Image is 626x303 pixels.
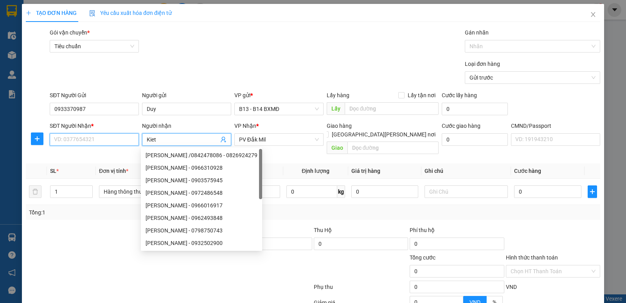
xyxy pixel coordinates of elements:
[50,168,56,174] span: SL
[302,168,329,174] span: Định lượng
[146,151,257,160] div: [PERSON_NAME] /0842478086 - 0826924279
[141,174,262,187] div: anh kiệt - 0903575945
[405,91,439,100] span: Lấy tận nơi
[31,132,43,145] button: plus
[29,208,242,217] div: Tổng: 1
[465,29,489,36] label: Gán nhãn
[421,163,511,179] th: Ghi chú
[313,283,409,296] div: Phụ thu
[146,226,257,235] div: [PERSON_NAME] - 0798750743
[469,72,595,83] span: Gửi trước
[234,91,324,100] div: VP gửi
[50,91,139,100] div: SĐT Người Gửi
[442,92,477,98] label: Cước lấy hàng
[26,10,77,16] span: TẠO ĐƠN HÀNG
[239,103,319,115] span: B13 - B14 BXMĐ
[89,10,95,16] img: icon
[141,187,262,199] div: KIỆT - 0972486548
[146,201,257,210] div: [PERSON_NAME] - 0966016917
[351,168,380,174] span: Giá trị hàng
[588,185,597,198] button: plus
[26,10,31,16] span: plus
[104,186,186,198] span: Hàng thông thường
[442,103,508,115] input: Cước lấy hàng
[142,91,231,100] div: Người gửi
[410,254,435,261] span: Tổng cước
[506,254,558,261] label: Hình thức thanh toán
[234,123,256,129] span: VP Nhận
[506,284,517,290] span: VND
[141,199,262,212] div: KIỆT - 0966016917
[239,134,319,145] span: PV Đắk Mil
[410,226,504,238] div: Phí thu hộ
[347,142,439,154] input: Dọc đường
[327,92,349,98] span: Lấy hàng
[218,238,312,250] input: Ghi chú đơn hàng
[314,227,332,233] span: Thu Hộ
[511,122,600,130] div: CMND/Passport
[442,133,508,146] input: Cước giao hàng
[465,61,500,67] label: Loại đơn hàng
[588,189,597,195] span: plus
[146,189,257,197] div: [PERSON_NAME] - 0972486548
[54,40,134,52] span: Tiêu chuẩn
[146,176,257,185] div: [PERSON_NAME] - 0903575945
[146,214,257,222] div: [PERSON_NAME] - 0962493848
[142,122,231,130] div: Người nhận
[327,142,347,154] span: Giao
[327,102,345,115] span: Lấy
[345,102,439,115] input: Dọc đường
[327,123,352,129] span: Giao hàng
[146,239,257,247] div: [PERSON_NAME] - 0932502900
[141,224,262,237] div: KIỆT - 0798750743
[146,163,257,172] div: [PERSON_NAME] - 0966310928
[220,136,227,143] span: user-add
[590,11,596,18] span: close
[141,149,262,161] div: KIỆT /0842478086 - 0826924279
[31,136,43,142] span: plus
[141,212,262,224] div: kiệt - 0962493848
[141,237,262,249] div: kiệt - 0932502900
[50,122,139,130] div: SĐT Người Nhận
[99,168,128,174] span: Đơn vị tính
[351,185,418,198] input: 0
[582,4,604,26] button: Close
[337,185,345,198] span: kg
[89,10,172,16] span: Yêu cầu xuất hóa đơn điện tử
[141,161,262,174] div: kiet - 0966310928
[514,168,541,174] span: Cước hàng
[442,123,480,129] label: Cước giao hàng
[425,185,508,198] input: Ghi Chú
[329,130,439,139] span: [GEOGRAPHIC_DATA][PERSON_NAME] nơi
[50,29,90,36] span: Gói vận chuyển
[29,185,41,198] button: delete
